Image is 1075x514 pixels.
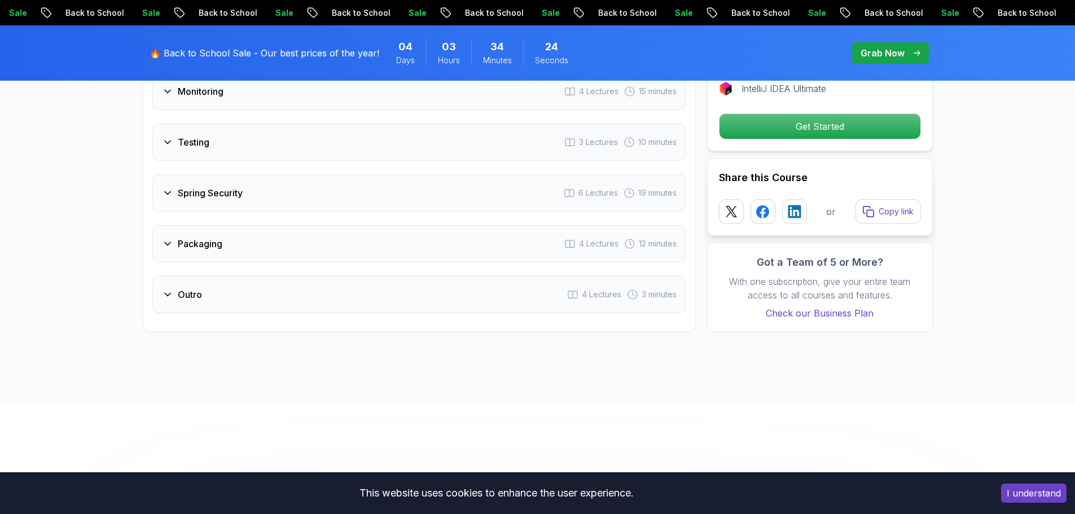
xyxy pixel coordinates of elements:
p: Back to School [321,7,398,19]
span: 3 Hours [442,39,456,55]
span: Days [396,55,415,66]
p: IntelliJ IDEA Ultimate [741,82,826,95]
button: Get Started [719,113,921,139]
span: 4 Lectures [582,289,621,300]
h3: Spring Security [178,186,243,200]
h2: Share this Course [719,170,921,186]
h3: Outro [178,288,202,301]
button: Outro4 Lectures 3 minutes [152,276,686,313]
p: Sale [797,7,833,19]
h3: Packaging [178,237,222,251]
span: 24 Seconds [545,39,558,55]
p: Sale [398,7,434,19]
a: Check our Business Plan [719,306,921,320]
span: Hours [438,55,460,66]
p: or [826,205,836,218]
span: 3 Lectures [579,137,618,148]
p: 🔥 Back to School Sale - Our best prices of the year! [150,46,379,60]
h3: Testing [178,135,209,149]
span: 12 minutes [639,238,677,249]
p: Back to School [188,7,265,19]
img: jetbrains logo [719,82,732,95]
span: 4 Lectures [579,238,618,249]
button: Spring Security6 Lectures 19 minutes [152,174,686,212]
p: With one subscription, give your entire team access to all courses and features. [719,275,921,302]
p: Back to School [854,7,931,19]
p: Copy link [879,206,914,217]
button: Accept cookies [1001,484,1067,503]
p: Back to School [55,7,131,19]
span: 19 minutes [638,187,677,199]
span: 34 Minutes [490,39,504,55]
div: This website uses cookies to enhance the user experience. [8,481,984,506]
p: Sale [531,7,567,19]
p: Get Started [719,114,920,139]
span: Seconds [535,55,568,66]
span: Minutes [483,55,512,66]
h3: Monitoring [178,85,223,98]
p: Back to School [454,7,531,19]
p: Grab Now [861,46,905,60]
h3: Got a Team of 5 or More? [719,254,921,270]
button: Monitoring4 Lectures 15 minutes [152,73,686,110]
p: Back to School [721,7,797,19]
p: Back to School [987,7,1064,19]
p: Sale [664,7,700,19]
p: Back to School [587,7,664,19]
span: 10 minutes [638,137,677,148]
button: Copy link [855,199,921,224]
span: 6 Lectures [578,187,618,199]
p: Sale [931,7,967,19]
button: Testing3 Lectures 10 minutes [152,124,686,161]
span: 15 minutes [639,86,677,97]
p: Sale [265,7,301,19]
span: 3 minutes [642,289,677,300]
span: 4 Days [398,39,413,55]
p: Sale [131,7,168,19]
span: 4 Lectures [579,86,618,97]
button: Packaging4 Lectures 12 minutes [152,225,686,262]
